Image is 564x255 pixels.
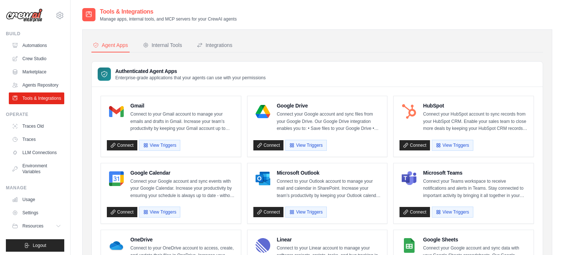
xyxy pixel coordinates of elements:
img: Google Calendar Logo [109,171,124,186]
button: Internal Tools [141,39,184,52]
img: Microsoft Outlook Logo [256,171,270,186]
a: Connect [107,140,137,150]
a: Connect [107,207,137,217]
div: Internal Tools [143,41,182,49]
a: LLM Connections [9,147,64,159]
h4: OneDrive [130,236,235,243]
div: Integrations [197,41,232,49]
p: Manage apps, internal tools, and MCP servers for your CrewAI agents [100,16,237,22]
button: View Triggers [432,140,473,151]
img: Linear Logo [256,238,270,253]
a: Connect [253,207,284,217]
p: Connect your Teams workspace to receive notifications and alerts in Teams. Stay connected to impo... [423,178,528,200]
a: Marketplace [9,66,64,78]
p: Connect your Google account and sync files from your Google Drive. Our Google Drive integration e... [277,111,382,132]
p: Connect your HubSpot account to sync records from your HubSpot CRM. Enable your sales team to clo... [423,111,528,132]
img: HubSpot Logo [402,104,416,119]
img: Logo [6,8,43,22]
a: Environment Variables [9,160,64,178]
a: Traces Old [9,120,64,132]
h4: Google Sheets [423,236,528,243]
span: Logout [33,243,46,248]
div: Build [6,31,64,37]
button: View Triggers [139,140,180,151]
button: Logout [6,239,64,252]
a: Usage [9,194,64,205]
a: Connect [399,140,430,150]
img: Microsoft Teams Logo [402,171,416,186]
h4: HubSpot [423,102,528,109]
img: Google Drive Logo [256,104,270,119]
button: View Triggers [139,207,180,218]
button: Integrations [195,39,234,52]
a: Tools & Integrations [9,92,64,104]
a: Crew Studio [9,53,64,65]
h2: Tools & Integrations [100,7,237,16]
div: Agent Apps [93,41,128,49]
a: Connect [253,140,284,150]
div: Manage [6,185,64,191]
button: View Triggers [432,207,473,218]
img: Gmail Logo [109,104,124,119]
button: Agent Apps [91,39,130,52]
a: Traces [9,134,64,145]
a: Settings [9,207,64,219]
h4: Gmail [130,102,235,109]
span: Resources [22,223,43,229]
p: Connect your Google account and sync events with your Google Calendar. Increase your productivity... [130,178,235,200]
h4: Microsoft Outlook [277,169,382,176]
a: Automations [9,40,64,51]
p: Connect to your Gmail account to manage your emails and drafts in Gmail. Increase your team’s pro... [130,111,235,132]
p: Enterprise-grade applications that your agents can use with your permissions [115,75,266,81]
h4: Microsoft Teams [423,169,528,176]
button: View Triggers [285,207,326,218]
h3: Authenticated Agent Apps [115,68,266,75]
h4: Google Drive [277,102,382,109]
img: Google Sheets Logo [402,238,416,253]
div: Operate [6,112,64,117]
a: Connect [399,207,430,217]
button: Resources [9,220,64,232]
h4: Google Calendar [130,169,235,176]
p: Connect to your Outlook account to manage your mail and calendar in SharePoint. Increase your tea... [277,178,382,200]
h4: Linear [277,236,382,243]
a: Agents Repository [9,79,64,91]
img: OneDrive Logo [109,238,124,253]
button: View Triggers [285,140,326,151]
